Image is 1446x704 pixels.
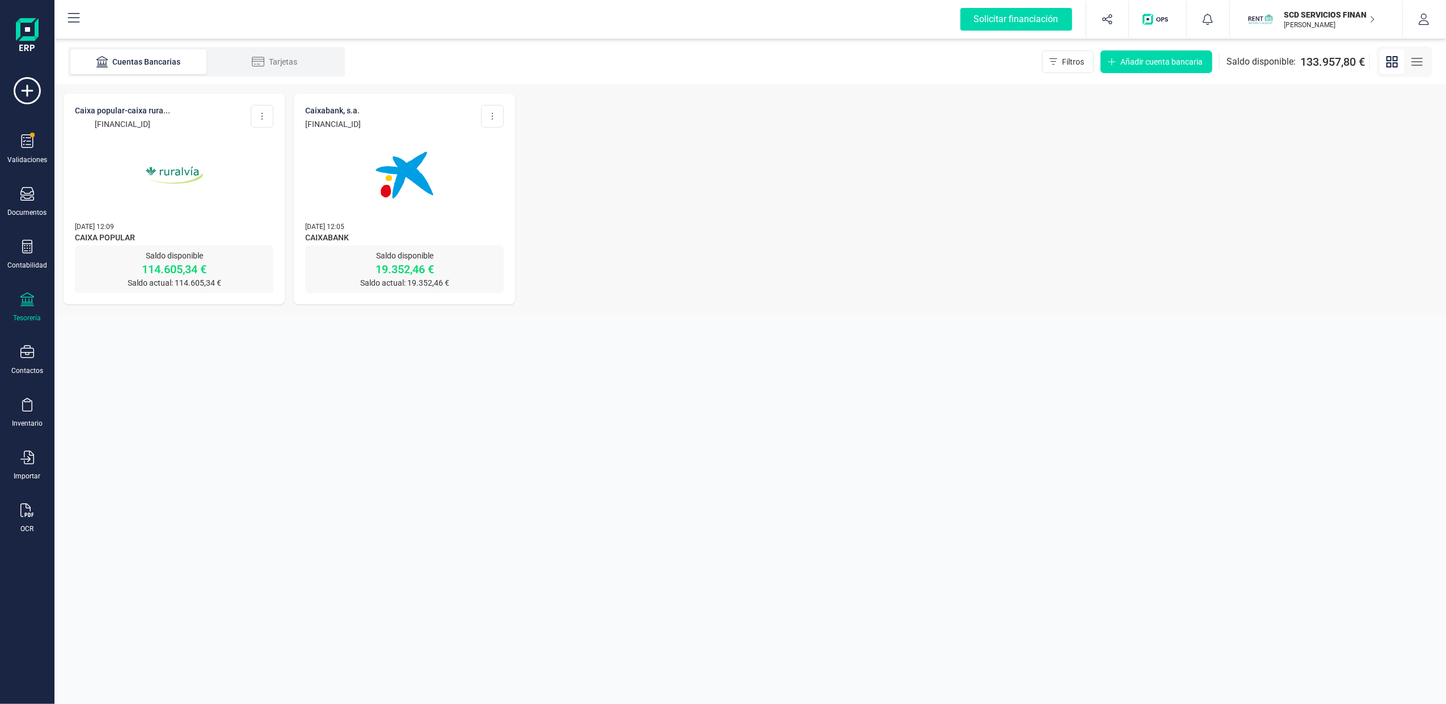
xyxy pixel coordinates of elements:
[8,208,47,217] div: Documentos
[12,419,43,428] div: Inventario
[305,223,344,231] span: [DATE] 12:05
[229,56,320,67] div: Tarjetas
[75,232,273,245] span: CAIXA POPULAR
[947,1,1086,37] button: Solicitar financiación
[1143,14,1173,25] img: Logo de OPS
[305,118,361,130] p: [FINANCIAL_ID]
[75,105,170,116] p: CAIXA POPULAR-CAIXA RURA...
[11,366,43,375] div: Contactos
[1243,1,1389,37] button: SCSCD SERVICIOS FINANCIEROS SL[PERSON_NAME]
[16,18,39,54] img: Logo Finanedi
[960,8,1072,31] div: Solicitar financiación
[1226,55,1296,69] span: Saldo disponible:
[7,261,47,270] div: Contabilidad
[305,232,504,245] span: CAIXABANK
[75,250,273,261] p: Saldo disponible
[75,118,170,130] p: [FINANCIAL_ID]
[75,277,273,289] p: Saldo actual: 114.605,34 €
[1284,20,1375,29] p: [PERSON_NAME]
[305,250,504,261] p: Saldo disponible
[1101,50,1212,73] button: Añadir cuenta bancaria
[1136,1,1179,37] button: Logo de OPS
[75,261,273,277] p: 114.605,34 €
[75,223,114,231] span: [DATE] 12:09
[7,155,47,164] div: Validaciones
[93,56,184,67] div: Cuentas Bancarias
[305,261,504,277] p: 19.352,46 €
[14,472,41,481] div: Importar
[1248,7,1273,32] img: SC
[1042,50,1094,73] button: Filtros
[1062,56,1084,67] span: Filtros
[14,313,41,323] div: Tesorería
[305,277,504,289] p: Saldo actual: 19.352,46 €
[1300,54,1365,70] span: 133.957,80 €
[1120,56,1203,67] span: Añadir cuenta bancaria
[1284,9,1375,20] p: SCD SERVICIOS FINANCIEROS SL
[305,105,361,116] p: CAIXABANK, S.A.
[21,524,34,533] div: OCR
